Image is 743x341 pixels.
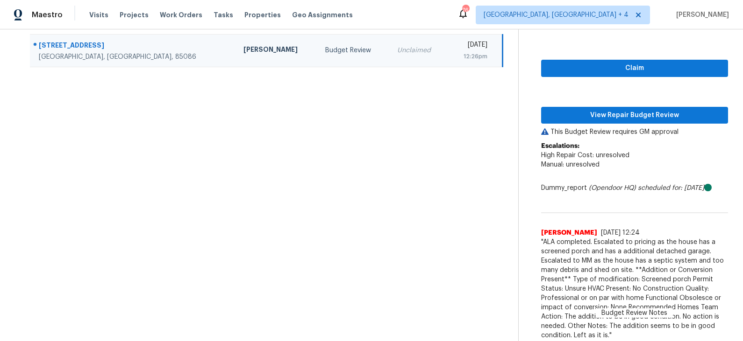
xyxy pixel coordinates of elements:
button: Claim [541,60,728,77]
div: [PERSON_NAME] [243,45,310,56]
span: [PERSON_NAME] [672,10,729,20]
div: [DATE] [455,40,487,52]
i: (Opendoor HQ) [589,185,636,191]
span: Geo Assignments [292,10,353,20]
div: [GEOGRAPHIC_DATA], [GEOGRAPHIC_DATA], 85086 [39,52,229,62]
span: "ALA completed. Escalated to pricing as the house has a screened porch and has a additional detac... [541,237,728,340]
span: Tasks [214,12,233,18]
div: [STREET_ADDRESS] [39,41,229,52]
span: Claim [549,63,721,74]
span: Projects [120,10,149,20]
span: Maestro [32,10,63,20]
div: 76 [462,6,469,15]
span: Work Orders [160,10,202,20]
i: scheduled for: [DATE] [638,185,704,191]
span: Manual: unresolved [541,161,600,168]
span: View Repair Budget Review [549,110,721,121]
p: This Budget Review requires GM approval [541,127,728,137]
button: View Repair Budget Review [541,107,728,124]
b: Escalations: [541,143,579,149]
span: Properties [244,10,281,20]
span: [GEOGRAPHIC_DATA], [GEOGRAPHIC_DATA] + 4 [484,10,629,20]
div: Dummy_report [541,183,728,193]
span: [PERSON_NAME] [541,228,597,237]
div: 12:26pm [455,52,487,61]
span: Visits [89,10,108,20]
span: [DATE] 12:24 [601,230,640,236]
span: Budget Review Notes [596,308,673,318]
div: Budget Review [325,46,382,55]
span: High Repair Cost: unresolved [541,152,629,159]
div: Unclaimed [397,46,440,55]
